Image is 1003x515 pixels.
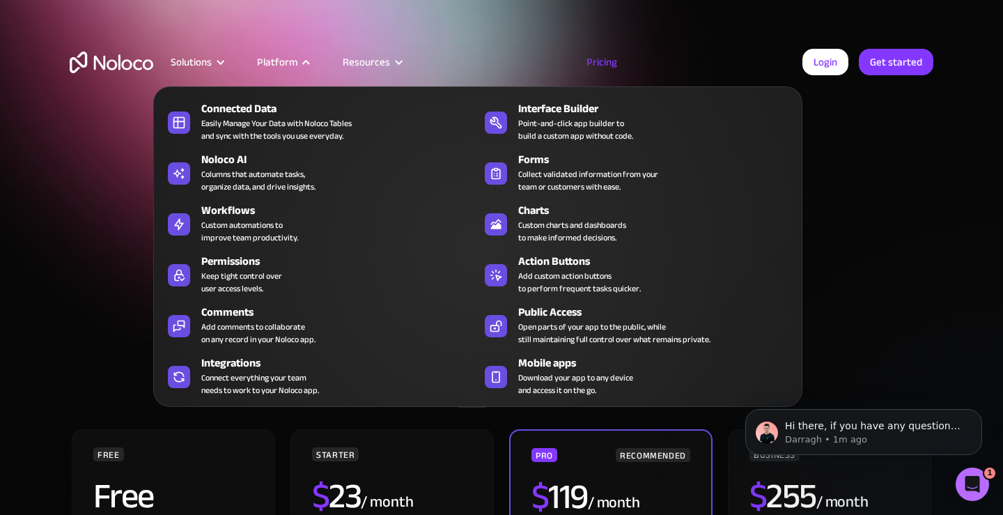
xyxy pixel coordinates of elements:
span: Download your app to any device and access it on the go. [518,371,633,397]
a: Get started [859,49,933,75]
div: Collect validated information from your team or customers with ease. [518,168,658,193]
div: / month [361,491,413,514]
div: STARTER [312,447,359,461]
a: Connected DataEasily Manage Your Data with Noloco Tablesand sync with the tools you use everyday. [161,98,478,145]
h2: 119 [531,479,588,514]
div: Connect everything your team needs to work to your Noloco app. [201,371,319,397]
div: Easily Manage Your Data with Noloco Tables and sync with the tools you use everyday. [201,117,352,142]
a: IntegrationsConnect everything your teamneeds to work to your Noloco app. [161,352,478,399]
div: Integrations [201,355,484,371]
a: Interface BuilderPoint-and-click app builder tobuild a custom app without code. [478,98,795,145]
a: CommentsAdd comments to collaborateon any record in your Noloco app. [161,301,478,348]
div: Columns that automate tasks, organize data, and drive insights. [201,168,316,193]
div: Resources [343,53,390,71]
a: Login [802,49,848,75]
div: Custom charts and dashboards to make informed decisions. [518,219,626,244]
div: / month [588,492,640,514]
div: Interface Builder [518,100,801,117]
h2: 255 [749,479,816,514]
div: Add comments to collaborate on any record in your Noloco app. [201,321,316,346]
div: Action Buttons [518,253,801,270]
div: Add custom action buttons to perform frequent tasks quicker. [518,270,641,295]
div: Noloco AI [201,151,484,168]
div: PRO [531,448,557,462]
div: Solutions [153,53,240,71]
h2: Free [93,479,154,514]
div: Solutions [171,53,212,71]
a: Pricing [569,53,635,71]
a: PermissionsKeep tight control overuser access levels. [161,250,478,298]
a: Mobile appsDownload your app to any deviceand access it on the go. [478,352,795,399]
div: Open parts of your app to the public, while still maintaining full control over what remains priv... [518,321,710,346]
a: ChartsCustom charts and dashboardsto make informed decisions. [478,199,795,247]
a: WorkflowsCustom automations toimprove team productivity. [161,199,478,247]
div: RECOMMENDED [616,448,690,462]
div: Resources [325,53,418,71]
div: Mobile apps [518,355,801,371]
div: Connected Data [201,100,484,117]
div: Platform [240,53,325,71]
iframe: Intercom live chat [956,468,989,501]
div: Yearly [493,388,552,409]
a: home [70,52,153,73]
h1: A plan for organizations of all sizes [70,146,933,188]
div: Comments [201,304,484,321]
div: Workflows [201,202,484,219]
div: Keep tight control over user access levels. [201,270,282,295]
div: Monthly [381,388,451,409]
div: / month [816,491,869,514]
h2: 23 [312,479,361,514]
div: Point-and-click app builder to build a custom app without code. [518,117,633,142]
span: 1 [984,468,995,479]
a: Public AccessOpen parts of your app to the public, whilestill maintaining full control over what ... [478,301,795,348]
div: FREE [93,447,124,461]
a: Noloco AIColumns that automate tasks,organize data, and drive insights. [161,148,478,196]
div: Charts [518,202,801,219]
iframe: Intercom notifications message [724,380,1003,477]
a: FormsCollect validated information from yourteam or customers with ease. [478,148,795,196]
nav: Platform [153,67,802,407]
div: Custom automations to improve team productivity. [201,219,298,244]
div: Permissions [201,253,484,270]
div: Public Access [518,304,801,321]
div: Forms [518,151,801,168]
div: Platform [257,53,297,71]
a: Action ButtonsAdd custom action buttonsto perform frequent tasks quicker. [478,250,795,298]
